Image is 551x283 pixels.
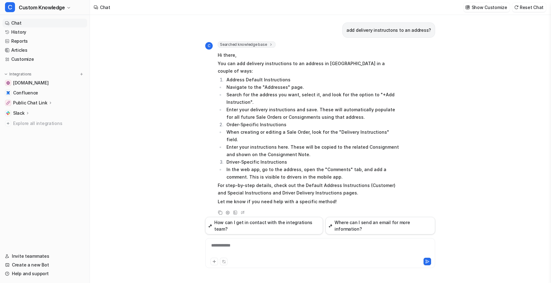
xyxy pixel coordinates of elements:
span: Confluence [13,90,38,96]
li: Enter your delivery instructions and save. These will automatically populate for all future Sale ... [225,106,400,121]
button: Reset Chat [512,3,546,12]
a: Create a new Bot [2,261,87,269]
a: Reports [2,37,87,46]
p: For step-by-step details, check out the Default Address Instructions (Customer) and Special Instr... [218,182,400,197]
button: How can I get in contact with the integrations team? [205,217,323,234]
img: Public Chat Link [6,101,10,105]
img: explore all integrations [5,120,11,127]
a: Customize [2,55,87,64]
img: Slack [6,111,10,115]
li: Search for the address you want, select it, and look for the option to "+Add Instruction". [225,91,400,106]
button: Integrations [2,71,33,77]
a: Explore all integrations [2,119,87,128]
img: Confluence [6,91,10,95]
a: Chat [2,19,87,27]
p: Let me know if you need help with a specific method! [218,198,400,205]
li: In the web app, go to the address, open the "Comments" tab, and add a comment. This is visible to... [225,166,400,181]
li: When creating or editing a Sale Order, look for the "Delivery Instructions" field. [225,128,400,143]
li: Navigate to the "Addresses" page. [225,84,400,91]
p: Slack [13,110,25,116]
a: Invite teammates [2,252,87,261]
li: Address Default Instructions [225,76,400,84]
button: Where can I send an email for more information? [325,217,435,234]
a: Help and support [2,269,87,278]
a: help.cartoncloud.com[DOMAIN_NAME] [2,79,87,87]
span: C [5,2,15,12]
p: Integrations [9,72,32,77]
span: Explore all integrations [13,118,85,128]
a: ConfluenceConfluence [2,89,87,97]
span: Custom Knowledge [19,3,65,12]
div: Chat [100,4,110,11]
a: Articles [2,46,87,55]
img: reset [514,5,519,10]
span: Searched knowledge base [218,41,275,48]
p: Hi there, [218,51,400,59]
p: Public Chat Link [13,100,47,106]
span: C [205,42,213,50]
li: Order-Specific Instructions [225,121,400,128]
span: [DOMAIN_NAME] [13,80,48,86]
p: You can add delivery instructions to an address in [GEOGRAPHIC_DATA] in a couple of ways: [218,60,400,75]
button: Show Customize [464,3,510,12]
img: customize [465,5,470,10]
img: menu_add.svg [79,72,84,76]
a: History [2,28,87,36]
li: Enter your instructions here. These will be copied to the related Consignment and shown on the Co... [225,143,400,158]
li: Driver-Specific Instructions [225,158,400,166]
img: expand menu [4,72,8,76]
img: help.cartoncloud.com [6,81,10,85]
p: Show Customize [472,4,507,11]
p: add delivery instructons to an address? [346,26,431,34]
